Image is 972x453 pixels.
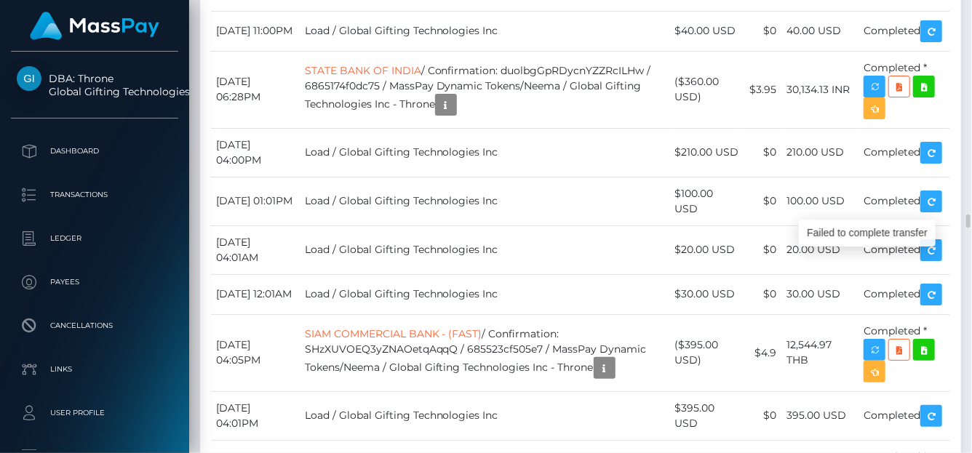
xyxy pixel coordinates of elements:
td: Completed [859,11,950,51]
td: Completed * [859,51,950,128]
td: / Confirmation: SHzXUVOEQ3yZNAOetqAqqQ / 685523cf505e7 / MassPay Dynamic Tokens/Neema / Global Gi... [300,314,670,391]
td: 40.00 USD [781,11,859,51]
td: $4.9 [744,314,781,391]
td: Completed [859,391,950,440]
td: $30.00 USD [670,274,745,314]
td: 100.00 USD [781,177,859,225]
td: / Confirmation: duolbgGpRDycnYZZRcILHw / 6865174f0dc75 / MassPay Dynamic Tokens/Neema / Global Gi... [300,51,670,128]
img: Global Gifting Technologies Inc [17,66,41,91]
td: [DATE] 01:01PM [211,177,300,225]
div: Failed to complete transfer [799,220,936,246]
td: Completed [859,274,950,314]
td: $210.00 USD [670,128,745,177]
p: Cancellations [17,315,172,337]
td: 210.00 USD [781,128,859,177]
td: ($360.00 USD) [670,51,745,128]
a: Ledger [11,220,178,257]
a: Dashboard [11,133,178,169]
td: 30.00 USD [781,274,859,314]
td: Load / Global Gifting Technologies Inc [300,128,670,177]
img: MassPay Logo [30,12,159,40]
td: $0 [744,11,781,51]
td: 20.00 USD [781,225,859,274]
td: $100.00 USD [670,177,745,225]
td: [DATE] 04:01AM [211,225,300,274]
td: 395.00 USD [781,391,859,440]
td: $0 [744,128,781,177]
td: $3.95 [744,51,781,128]
td: Completed [859,177,950,225]
a: SIAM COMMERCIAL BANK - (FAST) [305,327,482,340]
td: Load / Global Gifting Technologies Inc [300,177,670,225]
td: [DATE] 04:00PM [211,128,300,177]
td: ($395.00 USD) [670,314,745,391]
p: User Profile [17,402,172,424]
a: Transactions [11,177,178,213]
td: Load / Global Gifting Technologies Inc [300,274,670,314]
td: [DATE] 04:01PM [211,391,300,440]
p: Ledger [17,228,172,249]
td: Load / Global Gifting Technologies Inc [300,391,670,440]
a: Links [11,351,178,388]
a: STATE BANK OF INDIA [305,64,421,77]
td: Load / Global Gifting Technologies Inc [300,225,670,274]
p: Dashboard [17,140,172,162]
td: $0 [744,225,781,274]
td: $395.00 USD [670,391,745,440]
td: 30,134.13 INR [781,51,859,128]
span: DBA: Throne Global Gifting Technologies Inc [11,72,178,98]
td: [DATE] 12:01AM [211,274,300,314]
td: 12,544.97 THB [781,314,859,391]
td: $0 [744,391,781,440]
td: Completed [859,128,950,177]
td: [DATE] 11:00PM [211,11,300,51]
a: Cancellations [11,308,178,344]
td: Load / Global Gifting Technologies Inc [300,11,670,51]
td: $0 [744,274,781,314]
td: $0 [744,177,781,225]
a: Payees [11,264,178,300]
p: Transactions [17,184,172,206]
td: Completed * [859,314,950,391]
td: [DATE] 04:05PM [211,314,300,391]
td: [DATE] 06:28PM [211,51,300,128]
p: Links [17,358,172,380]
td: $40.00 USD [670,11,745,51]
a: User Profile [11,395,178,431]
p: Payees [17,271,172,293]
td: $20.00 USD [670,225,745,274]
